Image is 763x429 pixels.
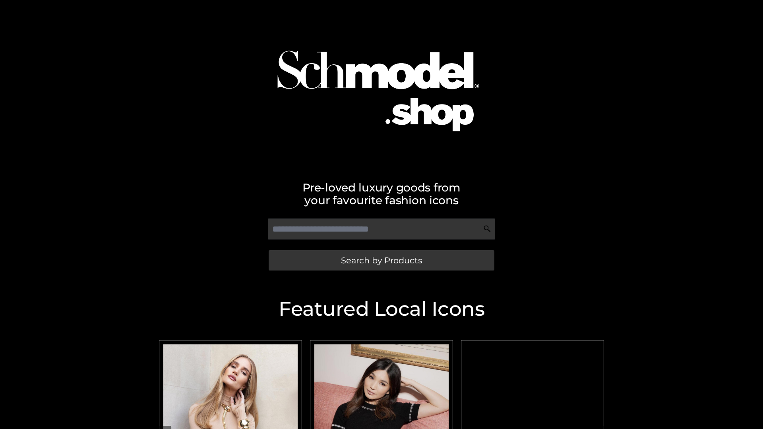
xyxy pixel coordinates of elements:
[155,299,608,319] h2: Featured Local Icons​
[483,225,491,233] img: Search Icon
[155,181,608,207] h2: Pre-loved luxury goods from your favourite fashion icons
[269,250,494,271] a: Search by Products
[341,256,422,265] span: Search by Products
